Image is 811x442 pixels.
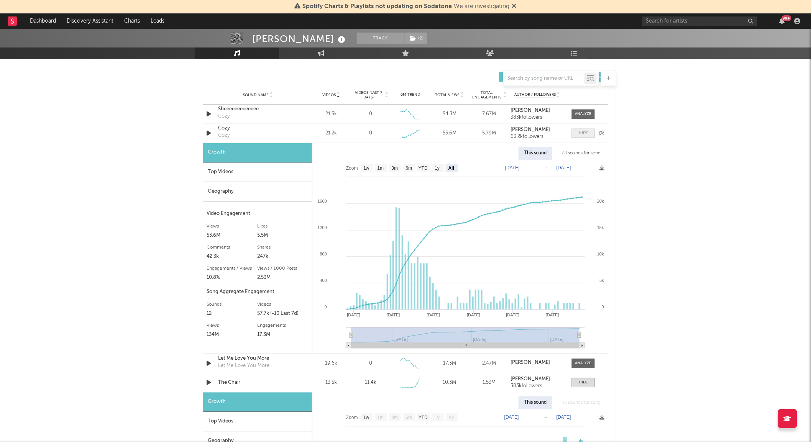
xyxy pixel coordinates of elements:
[506,313,520,318] text: [DATE]
[325,305,327,309] text: 0
[780,18,785,24] button: 99+
[207,264,258,273] div: Engagements / Views
[511,377,564,382] a: [PERSON_NAME]
[557,415,571,420] text: [DATE]
[392,166,398,171] text: 3m
[252,33,347,45] div: [PERSON_NAME]
[258,309,309,319] div: 57.7k (-10 Last 7d)
[467,313,480,318] text: [DATE]
[511,115,564,121] div: 383k followers
[207,300,258,309] div: Sounds
[314,379,349,387] div: 13.5k
[369,111,372,118] div: 0
[471,130,507,138] div: 5.79M
[597,226,604,230] text: 15k
[471,91,502,100] span: Total Engagements
[61,13,119,29] a: Discovery Assistant
[432,130,468,138] div: 53.6M
[207,222,258,231] div: Views
[318,199,327,204] text: 1600
[511,384,564,389] div: 383k followers
[145,13,170,29] a: Leads
[504,415,519,420] text: [DATE]
[318,226,327,230] text: 1200
[511,108,550,113] strong: [PERSON_NAME]
[218,125,298,133] a: Cozy
[363,415,369,421] text: 1w
[369,130,372,138] div: 0
[322,93,336,98] span: Videos
[314,111,349,118] div: 21.5k
[435,166,440,171] text: 1y
[511,360,550,365] strong: [PERSON_NAME]
[218,355,298,363] a: Let Me Love You More
[258,300,309,309] div: Videos
[782,15,791,21] div: 99 +
[207,243,258,252] div: Comments
[519,147,552,160] div: This sound
[207,331,258,340] div: 134M
[218,132,230,140] div: Cozy
[546,313,559,318] text: [DATE]
[557,165,571,171] text: [DATE]
[432,111,468,118] div: 54.3M
[471,360,507,368] div: 2.47M
[419,415,428,421] text: YTD
[203,143,312,163] div: Growth
[378,415,384,421] text: 1m
[471,379,507,387] div: 1.53M
[218,362,269,370] div: Let Me Love You More
[432,360,468,368] div: 17.3M
[544,415,548,420] text: →
[207,231,258,241] div: 53.6M
[207,321,258,331] div: Views
[258,273,309,283] div: 2.53M
[218,113,230,121] div: Cozy
[599,278,604,283] text: 5k
[303,3,510,10] span: : We are investigating
[207,210,308,219] div: Video Engagement
[642,16,757,26] input: Search for artists
[363,166,369,171] text: 1w
[427,313,440,318] text: [DATE]
[203,393,312,412] div: Growth
[314,130,349,138] div: 21.2k
[504,76,584,82] input: Search by song name or URL
[347,313,361,318] text: [DATE]
[258,321,309,331] div: Engagements
[544,165,548,171] text: →
[346,415,358,421] text: Zoom
[314,360,349,368] div: 19.6k
[369,360,372,368] div: 0
[320,252,327,257] text: 800
[505,165,520,171] text: [DATE]
[406,166,412,171] text: 6m
[218,379,298,387] a: The Chair
[406,415,412,421] text: 6m
[218,106,298,113] div: Sheeeeeeeeeeeee
[387,313,400,318] text: [DATE]
[419,166,428,171] text: YTD
[448,166,454,171] text: All
[346,166,358,171] text: Zoom
[511,134,564,140] div: 63.2k followers
[320,278,327,283] text: 400
[602,305,604,309] text: 0
[512,3,517,10] span: Dismiss
[203,163,312,182] div: Top Videos
[435,415,440,421] text: 1y
[119,13,145,29] a: Charts
[207,309,258,319] div: 12
[357,33,405,44] button: Track
[365,379,376,387] div: 11.4k
[243,93,269,98] span: Sound Name
[258,331,309,340] div: 17.3M
[432,379,468,387] div: 10.3M
[353,91,384,100] span: Videos (last 7 days)
[258,222,309,231] div: Likes
[519,396,552,409] div: This sound
[207,288,308,297] div: Song Aggregate Engagement
[511,108,564,114] a: [PERSON_NAME]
